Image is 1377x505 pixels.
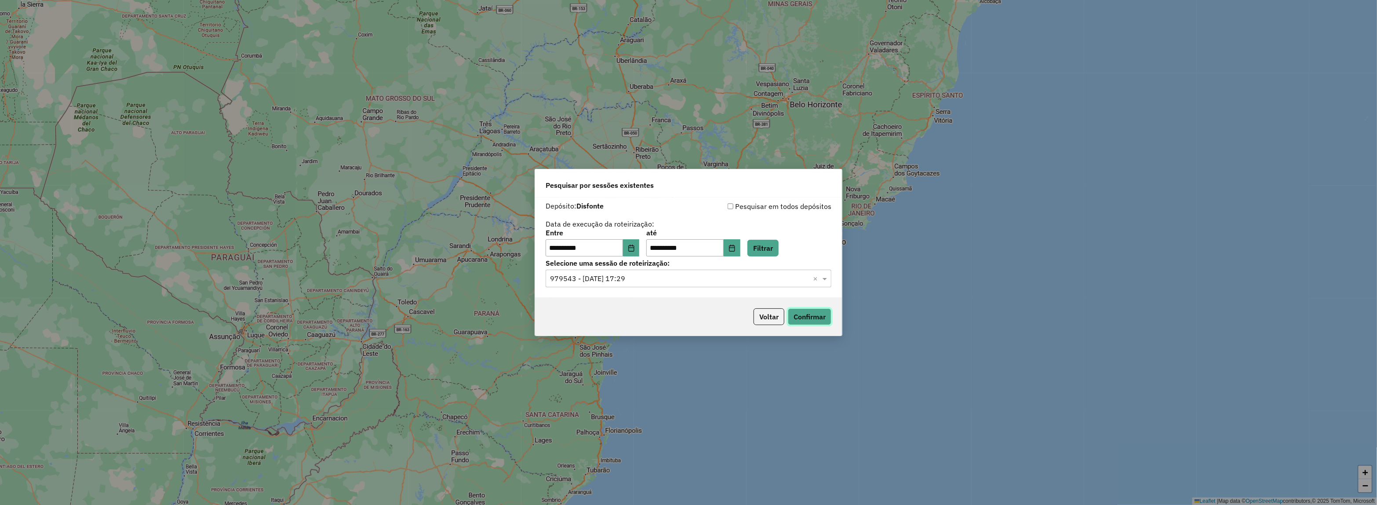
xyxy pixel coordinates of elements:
[724,239,740,257] button: Choose Date
[754,308,784,325] button: Voltar
[546,258,831,268] label: Selecione uma sessão de roteirização:
[646,227,740,238] label: até
[623,239,640,257] button: Choose Date
[813,273,820,284] span: Clear all
[688,201,831,212] div: Pesquisar em todos depósitos
[546,180,654,190] span: Pesquisar por sessões existentes
[788,308,831,325] button: Confirmar
[576,201,604,210] strong: Disfonte
[546,201,604,211] label: Depósito:
[546,219,654,229] label: Data de execução da roteirização:
[747,240,779,256] button: Filtrar
[546,227,639,238] label: Entre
